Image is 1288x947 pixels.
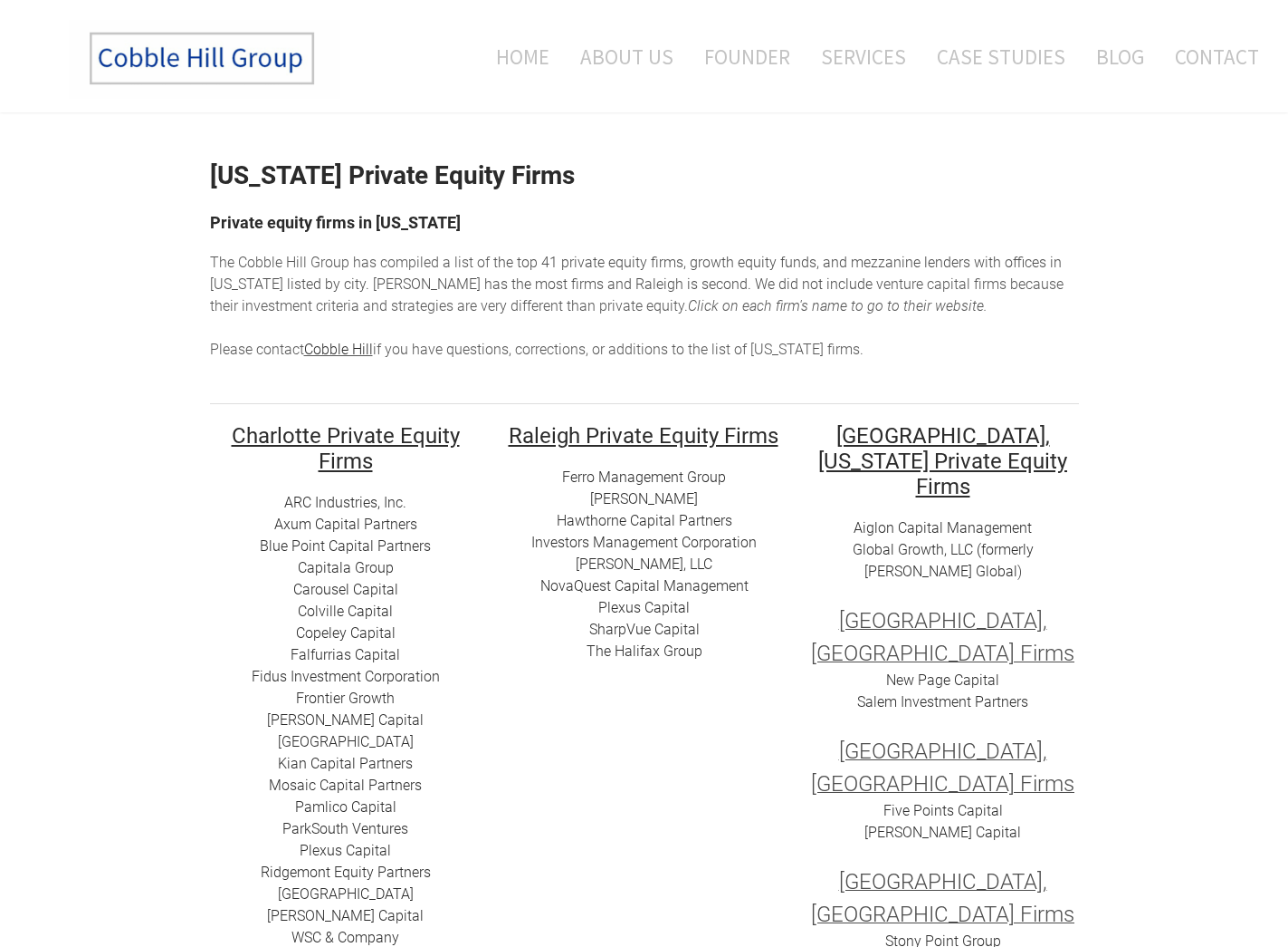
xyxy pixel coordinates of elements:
font: [GEOGRAPHIC_DATA], [GEOGRAPHIC_DATA] Firms [811,739,1074,797]
a: ​Colville Capital [298,603,393,620]
a: Home [469,19,563,94]
a: Services [807,19,920,94]
a: Cobble Hill [304,341,373,358]
a: Fidus Investment Corporation [252,668,440,685]
strong: [US_STATE] Private Equity Firms [210,160,575,190]
a: ​NovaQuest Capital Management [540,577,749,594]
font: Private equity firms in [US_STATE] [210,213,461,232]
font: [GEOGRAPHIC_DATA], [GEOGRAPHIC_DATA] Firms [811,869,1074,927]
img: The Cobble Hill Group LLC [69,19,340,99]
a: Global Growth, LLC (formerly [PERSON_NAME] Global [853,541,1034,580]
a: Salem Investment Partners [857,693,1028,710]
a: Founder [691,19,804,94]
a: ​Kian Capital Partners [278,755,413,772]
a: ​Falfurrias Capital [291,646,400,663]
a: [PERSON_NAME] Capital [267,907,424,924]
font: Raleigh Private Equity Firms [509,423,778,449]
a: Hawthorne Capital Partners [557,512,732,529]
a: Blog [1083,19,1158,94]
a: Five Points Capital​ [883,802,1003,819]
em: Click on each firm's name to go to their website. ​ [688,297,987,314]
a: SharpVue Capital [589,621,700,638]
font: [GEOGRAPHIC_DATA], [US_STATE] Private Equity Firms [818,423,1067,499]
a: ​​The Halifax Group [587,643,702,660]
a: Copeley Capital [296,624,396,642]
font: Charlotte Private Equity Firms [232,423,460,474]
a: ​Blue Point Capital Partners [260,537,431,555]
a: ​Plexus Capital [300,842,391,859]
a: [PERSON_NAME], LLC [576,556,712,573]
a: ​Ridgemont Equity Partners​ [261,864,431,881]
a: Capitala Group​ [298,559,394,576]
h2: ​ [210,422,482,473]
a: ​[GEOGRAPHIC_DATA] [278,885,414,903]
div: he top 41 private equity firms, growth equity funds, and mezzanine lenders with offices in [US_ST... [210,252,1079,361]
a: ParkSouth Ventures [282,820,408,837]
u: ​ [509,420,778,449]
span: The Cobble Hill Group has compiled a list of t [210,254,498,271]
a: [PERSON_NAME] Capital [864,824,1021,841]
h2: ​ [509,422,780,448]
a: Axum Capital Partners [274,516,417,533]
a: New Page Capital [886,672,999,689]
a: ​Plexus Capital [598,599,690,616]
a: ARC I​ndustries, Inc. [284,494,406,511]
span: Please contact if you have questions, corrections, or additions to the list of [US_STATE] firms. [210,341,863,358]
a: [PERSON_NAME] Capital [267,711,424,729]
a: ​​Carousel Capital​​ [293,581,398,598]
a: Investors Management Corporation [531,534,757,551]
a: Contact [1161,19,1259,94]
a: About Us [567,19,687,94]
a: Mosaic Capital Partners [269,777,422,794]
a: ​WSC & Company [291,929,399,946]
a: Frontier Growth [296,690,395,707]
a: Case Studies [923,19,1079,94]
a: [PERSON_NAME] [590,490,698,507]
a: [GEOGRAPHIC_DATA] [278,733,414,750]
a: Ferro Management Group [562,469,726,486]
a: Aiglon Capital Management [854,519,1032,536]
a: ​Pamlico Capital [295,798,396,816]
font: [GEOGRAPHIC_DATA], [GEOGRAPHIC_DATA] Firms [811,608,1074,666]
